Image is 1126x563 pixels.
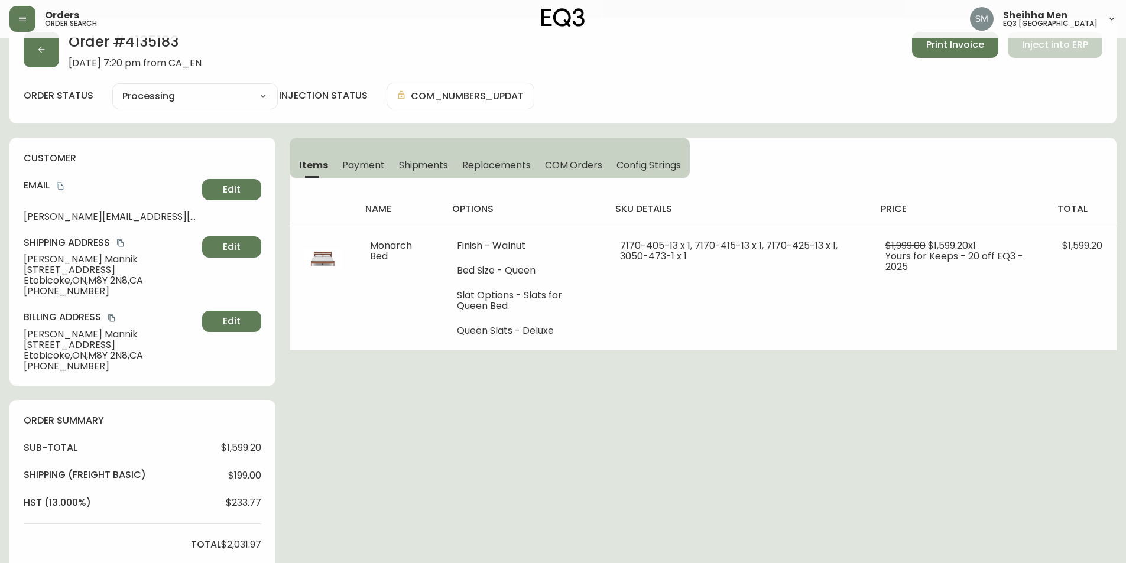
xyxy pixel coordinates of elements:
button: Edit [202,236,261,258]
h5: order search [45,20,97,27]
span: $1,599.20 x 1 [928,239,976,252]
span: [STREET_ADDRESS] [24,340,197,350]
span: [STREET_ADDRESS] [24,265,197,275]
span: Shipments [399,159,449,171]
h4: Email [24,179,197,192]
li: Finish - Walnut [457,240,592,251]
span: COM Orders [545,159,603,171]
span: Sheihha Men [1003,11,1067,20]
img: cfa6f7b0e1fd34ea0d7b164297c1067f [970,7,994,31]
h4: options [452,203,596,216]
h2: Order # 4135183 [69,32,202,58]
h4: name [365,203,433,216]
h4: hst (13.000%) [24,496,91,509]
h4: price [881,203,1039,216]
span: Payment [342,159,385,171]
button: copy [106,312,118,324]
h4: sku details [615,203,862,216]
span: $1,599.20 [221,442,261,453]
span: 7170-405-13 x 1, 7170-415-13 x 1, 7170-425-13 x 1, 3050-473-1 x 1 [620,239,838,263]
h4: total [1057,203,1107,216]
h4: customer [24,152,261,165]
li: Bed Size - Queen [457,265,592,276]
span: Orders [45,11,79,20]
li: Slat Options - Slats for Queen Bed [457,290,592,311]
span: Monarch Bed [370,239,412,263]
span: [PERSON_NAME][EMAIL_ADDRESS][PERSON_NAME][DOMAIN_NAME] [24,211,197,222]
button: copy [54,180,66,192]
span: [PHONE_NUMBER] [24,361,197,372]
h4: Shipping Address [24,236,197,249]
span: [DATE] 7:20 pm from CA_EN [69,58,202,69]
li: Queen Slats - Deluxe [457,326,592,336]
img: 7170-416-MC-400-1-clf8uiu2t0zxf0118ywy6nxwa.jpg [304,240,342,278]
span: Etobicoke , ON , M8Y 2N8 , CA [24,350,197,361]
span: $2,031.97 [221,539,261,550]
button: Edit [202,179,261,200]
h4: Shipping ( Freight Basic ) [24,468,146,481]
span: [PERSON_NAME] Mannik [24,329,197,340]
h4: injection status [279,89,368,102]
span: [PHONE_NUMBER] [24,286,197,297]
span: $199.00 [228,470,261,481]
h4: Billing Address [24,311,197,324]
span: Replacements [462,159,530,171]
span: $1,999.00 [885,239,926,252]
h4: total [191,538,221,551]
label: order status [24,89,93,102]
span: $1,599.20 [1062,239,1102,252]
span: Config Strings [616,159,680,171]
span: Edit [223,315,241,328]
h5: eq3 [GEOGRAPHIC_DATA] [1003,20,1098,27]
button: copy [115,237,126,249]
span: Edit [223,240,241,253]
span: Yours for Keeps - 20 off EQ3 - 2025 [885,249,1023,274]
h4: sub-total [24,441,77,454]
span: [PERSON_NAME] Mannik [24,254,197,265]
button: Edit [202,311,261,332]
span: $233.77 [226,497,261,508]
button: Print Invoice [912,32,998,58]
span: Items [299,159,328,171]
h4: order summary [24,414,261,427]
span: Print Invoice [926,38,984,51]
img: logo [541,8,585,27]
span: Etobicoke , ON , M8Y 2N8 , CA [24,275,197,286]
span: Edit [223,183,241,196]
